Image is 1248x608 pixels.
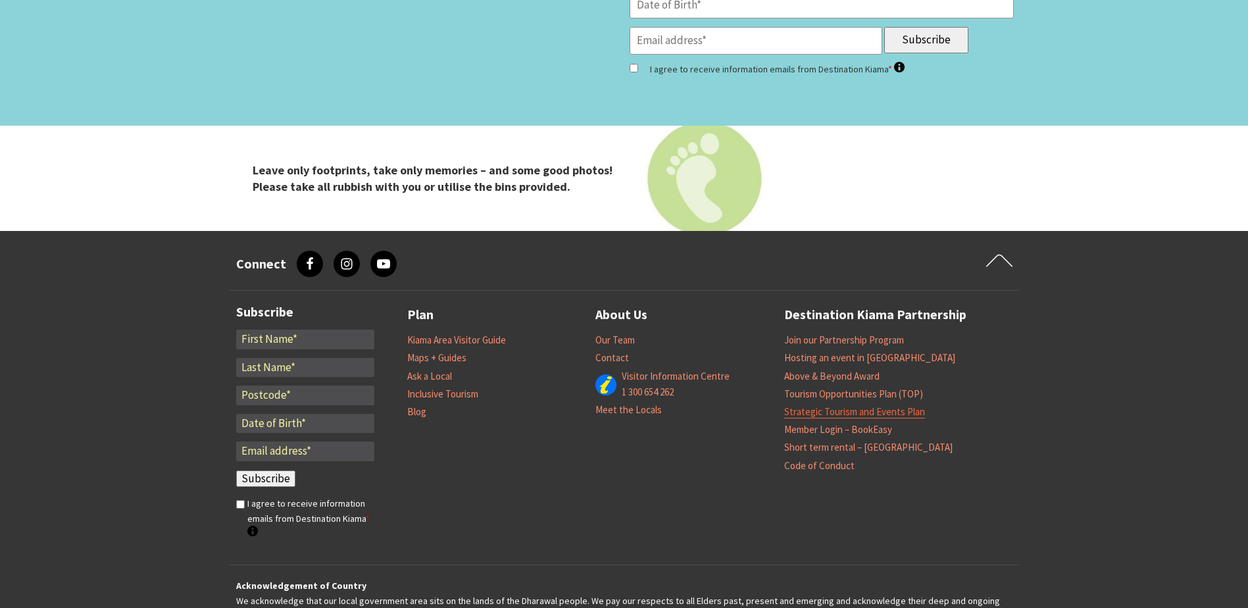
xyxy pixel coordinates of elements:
[236,330,374,349] input: First Name*
[407,405,426,418] a: Blog
[236,442,374,461] input: Email address*
[253,163,612,194] strong: Leave only footprints, take only memories – and some good photos! Please take all rubbish with yo...
[236,304,374,320] h3: Subscribe
[247,496,374,540] label: I agree to receive information emails from Destination Kiama
[407,304,434,326] a: Plan
[630,27,882,55] input: Email address*
[236,358,374,378] input: Last Name*
[650,60,905,78] label: I agree to receive information emails from Destination Kiama
[784,423,892,436] a: Member Login – BookEasy
[407,334,506,347] a: Kiama Area Visitor Guide
[236,414,374,434] input: Date of Birth*
[236,256,286,272] h3: Connect
[784,441,953,472] a: Short term rental – [GEOGRAPHIC_DATA] Code of Conduct
[236,470,295,488] input: Subscribe
[884,27,968,53] input: Subscribe
[622,370,730,383] a: Visitor Information Centre
[784,304,966,326] a: Destination Kiama Partnership
[407,370,452,383] a: Ask a Local
[595,334,635,347] a: Our Team
[784,405,925,418] a: Strategic Tourism and Events Plan
[236,386,374,405] input: Postcode*
[784,334,904,347] a: Join our Partnership Program
[407,351,466,365] a: Maps + Guides
[622,386,674,399] a: 1 300 654 262
[595,351,629,365] a: Contact
[595,304,647,326] a: About Us
[407,388,478,401] a: Inclusive Tourism
[784,370,880,383] a: Above & Beyond Award
[595,403,662,417] a: Meet the Locals
[784,351,955,365] a: Hosting an event in [GEOGRAPHIC_DATA]
[784,388,923,401] a: Tourism Opportunities Plan (TOP)
[236,580,366,592] strong: Acknowledgement of Country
